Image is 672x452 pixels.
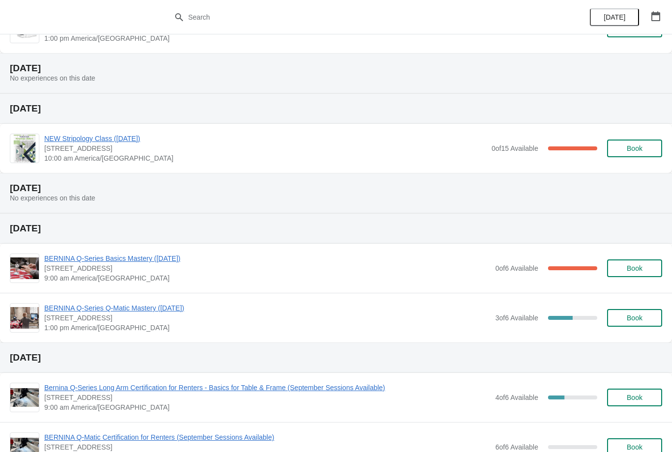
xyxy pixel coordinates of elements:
h2: [DATE] [10,224,662,233]
span: 3 of 6 Available [495,314,538,322]
button: Book [607,309,662,327]
button: [DATE] [590,8,639,26]
span: [STREET_ADDRESS] [44,143,487,153]
span: 6 of 6 Available [495,443,538,451]
span: 4 of 6 Available [495,394,538,401]
h2: [DATE] [10,104,662,113]
span: Book [627,394,642,401]
span: Book [627,144,642,152]
span: 9:00 am America/[GEOGRAPHIC_DATA] [44,402,490,412]
span: Bernina Q-Series Long Arm Certification for Renters - Basics for Table & Frame (September Session... [44,383,490,393]
button: Book [607,389,662,406]
span: No experiences on this date [10,74,95,82]
img: Bernina Q-Series Long Arm Certification for Renters - Basics for Table & Frame (September Session... [10,388,39,407]
span: BERNINA Q-Matic Certification for Renters (September Sessions Available) [44,432,490,442]
span: NEW Stripology Class ([DATE]) [44,134,487,143]
img: NEW Stripology Class (September 20, 2025) | 1300 Salem Rd SW, Suite 350, Rochester, MN 55902 | 10... [13,134,36,163]
span: Book [627,264,642,272]
span: [STREET_ADDRESS] [44,393,490,402]
h2: [DATE] [10,183,662,193]
span: 9:00 am America/[GEOGRAPHIC_DATA] [44,273,490,283]
span: [DATE] [604,13,625,21]
input: Search [188,8,504,26]
span: BERNINA Q-Series Basics Mastery ([DATE]) [44,254,490,263]
h2: [DATE] [10,63,662,73]
span: 0 of 6 Available [495,264,538,272]
img: BERNINA Q-Series Q-Matic Mastery (September 22, 2025) | 1300 Salem Rd SW, Suite 350, Rochester, M... [10,307,39,328]
span: Book [627,314,642,322]
span: [STREET_ADDRESS] [44,263,490,273]
span: 10:00 am America/[GEOGRAPHIC_DATA] [44,153,487,163]
button: Book [607,259,662,277]
span: [STREET_ADDRESS] [44,442,490,452]
h2: [DATE] [10,353,662,363]
span: 1:00 pm America/[GEOGRAPHIC_DATA] [44,323,490,333]
img: BERNINA Q-Series Basics Mastery (September 22, 2025) | 1300 Salem Rd SW, Suite 350, Rochester, MN... [10,257,39,279]
span: Book [627,443,642,451]
button: Book [607,140,662,157]
span: [STREET_ADDRESS] [44,313,490,323]
span: 0 of 15 Available [491,144,538,152]
span: 1:00 pm America/[GEOGRAPHIC_DATA] [44,33,490,43]
span: No experiences on this date [10,194,95,202]
span: BERNINA Q-Series Q-Matic Mastery ([DATE]) [44,303,490,313]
